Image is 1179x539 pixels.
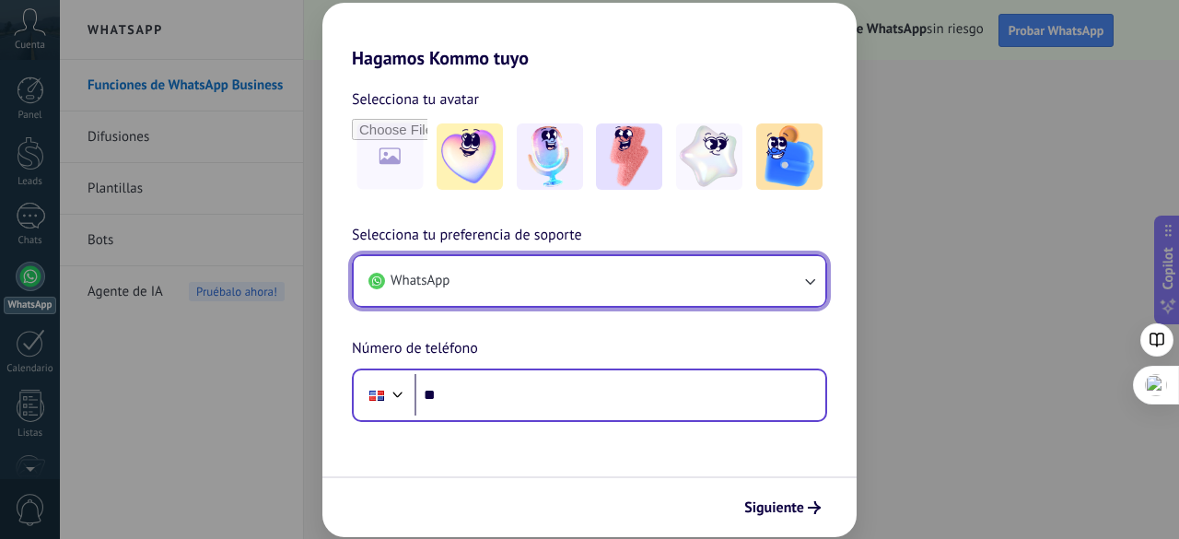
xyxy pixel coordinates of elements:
h2: Hagamos Kommo tuyo [322,3,857,69]
img: -4.jpeg [676,123,742,190]
span: Siguiente [744,501,804,514]
img: -1.jpeg [437,123,503,190]
button: Siguiente [736,492,829,523]
span: WhatsApp [391,272,449,290]
button: WhatsApp [354,256,825,306]
span: Número de teléfono [352,337,478,361]
span: Selecciona tu avatar [352,88,479,111]
div: Dominican Republic: + 1 [359,376,394,415]
img: -2.jpeg [517,123,583,190]
span: Selecciona tu preferencia de soporte [352,224,582,248]
img: -5.jpeg [756,123,823,190]
img: -3.jpeg [596,123,662,190]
